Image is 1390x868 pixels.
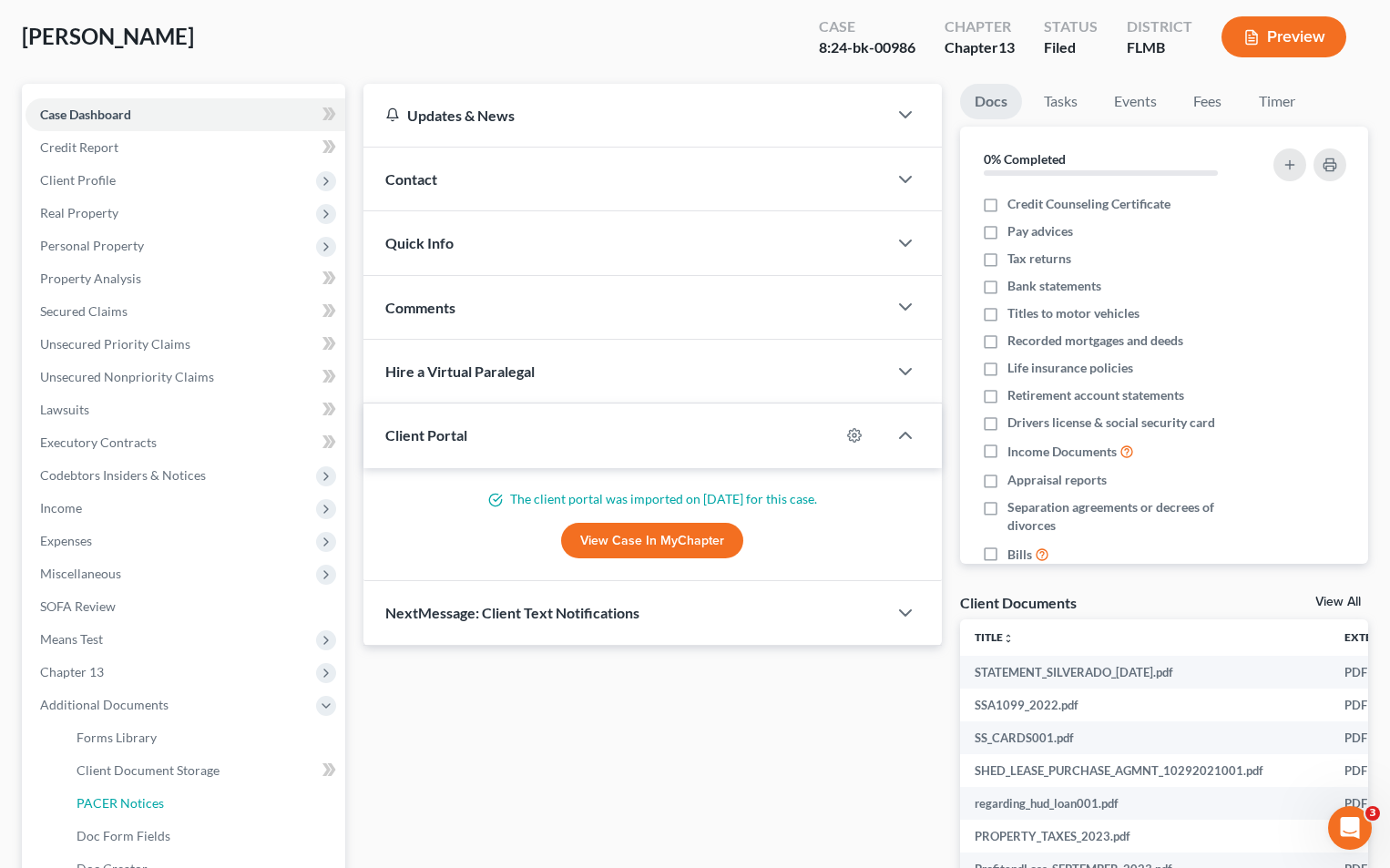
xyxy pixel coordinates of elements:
span: Retirement account statements [1007,386,1184,404]
span: Credit Counseling Certificate [1007,195,1170,213]
span: Executory Contracts [40,434,157,450]
span: Case Dashboard [40,107,131,122]
span: SOFA Review [40,598,116,614]
span: Codebtors Insiders & Notices [40,467,206,483]
a: Lawsuits [26,393,345,426]
div: Client Documents [960,593,1077,612]
div: Updates & News [385,106,865,125]
span: Income [40,500,82,516]
div: District [1127,16,1192,37]
span: Separation agreements or decrees of divorces [1007,498,1251,535]
span: Hire a Virtual Paralegal [385,363,535,380]
a: SOFA Review [26,590,345,623]
div: Filed [1044,37,1098,58]
div: Case [819,16,915,37]
span: Titles to motor vehicles [1007,304,1140,322]
div: Status [1044,16,1098,37]
span: Personal Property [40,238,144,253]
span: Pay advices [1007,222,1073,240]
a: Docs [960,84,1022,119]
span: Real Property [40,205,118,220]
span: Doc Form Fields [77,828,170,843]
a: View Case in MyChapter [561,523,743,559]
span: 13 [998,38,1015,56]
a: Executory Contracts [26,426,345,459]
span: Bank statements [1007,277,1101,295]
span: Additional Documents [40,697,169,712]
a: PACER Notices [62,787,345,820]
span: Miscellaneous [40,566,121,581]
a: Unsecured Priority Claims [26,328,345,361]
span: PACER Notices [77,795,164,811]
span: Client Document Storage [77,762,220,778]
span: Unsecured Nonpriority Claims [40,369,214,384]
span: Credit Report [40,139,118,155]
span: Comments [385,299,455,316]
td: SSA1099_2022.pdf [960,689,1330,721]
a: Credit Report [26,131,345,164]
a: Secured Claims [26,295,345,328]
button: Preview [1221,16,1346,57]
span: Client Portal [385,426,467,444]
a: Client Document Storage [62,754,345,787]
span: Secured Claims [40,303,128,319]
a: Unsecured Nonpriority Claims [26,361,345,393]
a: View All [1315,596,1361,608]
span: [PERSON_NAME] [22,23,194,49]
span: Contact [385,170,437,188]
span: Lawsuits [40,402,89,417]
span: Income Documents [1007,443,1117,461]
a: Timer [1244,84,1310,119]
span: Property Analysis [40,271,141,286]
span: Drivers license & social security card [1007,414,1215,432]
span: NextMessage: Client Text Notifications [385,604,639,621]
td: regarding_hud_loan001.pdf [960,787,1330,820]
span: Recorded mortgages and deeds [1007,332,1183,350]
a: Tasks [1029,84,1092,119]
i: unfold_more [1003,633,1014,644]
td: STATEMENT_SILVERADO_[DATE].pdf [960,656,1330,689]
a: Fees [1179,84,1237,119]
iframe: Intercom live chat [1328,806,1372,850]
div: Chapter [945,37,1015,58]
span: Forms Library [77,730,157,745]
div: FLMB [1127,37,1192,58]
span: Unsecured Priority Claims [40,336,190,352]
td: PROPERTY_TAXES_2023.pdf [960,820,1330,853]
span: Chapter 13 [40,664,104,679]
td: SHED_LEASE_PURCHASE_AGMNT_10292021001.pdf [960,754,1330,787]
a: Forms Library [62,721,345,754]
a: Case Dashboard [26,98,345,131]
span: 3 [1365,806,1380,821]
span: Means Test [40,631,103,647]
span: Expenses [40,533,92,548]
span: Appraisal reports [1007,471,1107,489]
td: SS_CARDS001.pdf [960,721,1330,754]
a: Events [1099,84,1171,119]
a: Titleunfold_more [975,630,1014,644]
span: Tax returns [1007,250,1071,268]
p: The client portal was imported on [DATE] for this case. [385,490,920,508]
a: Doc Form Fields [62,820,345,853]
span: Bills [1007,546,1032,564]
span: Quick Info [385,234,454,251]
strong: 0% Completed [984,151,1066,167]
a: Property Analysis [26,262,345,295]
span: Client Profile [40,172,116,188]
div: Chapter [945,16,1015,37]
div: 8:24-bk-00986 [819,37,915,58]
span: Life insurance policies [1007,359,1133,377]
